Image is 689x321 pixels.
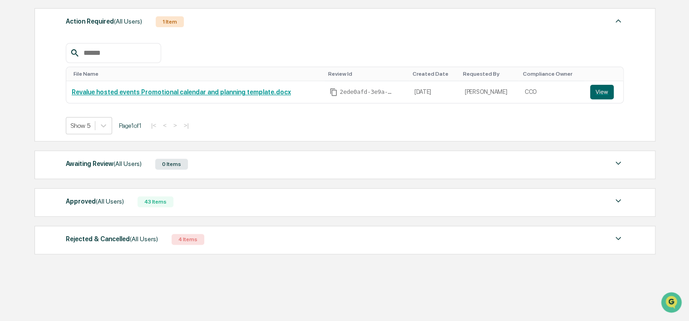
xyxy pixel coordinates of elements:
[463,71,516,77] div: Toggle SortBy
[31,69,149,78] div: Start new chat
[90,154,110,160] span: Pylon
[18,131,57,141] span: Data Lookup
[522,71,581,77] div: Toggle SortBy
[592,71,620,77] div: Toggle SortBy
[5,111,62,127] a: 🖐️Preclearance
[172,234,204,245] div: 4 Items
[62,111,116,127] a: 🗄️Attestations
[519,81,585,103] td: CCO
[613,195,624,206] img: caret
[9,19,165,34] p: How can we help?
[160,122,169,129] button: <
[413,71,456,77] div: Toggle SortBy
[119,122,142,129] span: Page 1 of 1
[9,115,16,122] div: 🖐️
[66,15,142,27] div: Action Required
[31,78,115,86] div: We're available if you need us!
[75,114,113,123] span: Attestations
[138,196,173,207] div: 43 Items
[113,160,142,167] span: (All Users)
[590,85,614,99] button: View
[66,233,158,245] div: Rejected & Cancelled
[5,128,61,144] a: 🔎Data Lookup
[613,233,624,244] img: caret
[590,85,618,99] a: View
[66,115,73,122] div: 🗄️
[64,153,110,160] a: Powered byPylon
[114,18,142,25] span: (All Users)
[660,291,684,316] iframe: Open customer support
[18,114,59,123] span: Preclearance
[96,198,124,205] span: (All Users)
[613,158,624,169] img: caret
[155,159,188,170] div: 0 Items
[72,88,291,96] a: Revalue hosted events Promotional calendar and planning template.docx
[9,69,25,86] img: 1746055101610-c473b297-6a78-478c-a979-82029cc54cd1
[409,81,459,103] td: [DATE]
[130,235,158,243] span: (All Users)
[74,71,321,77] div: Toggle SortBy
[9,132,16,140] div: 🔎
[66,158,142,170] div: Awaiting Review
[328,71,405,77] div: Toggle SortBy
[613,15,624,26] img: caret
[181,122,192,129] button: >|
[154,72,165,83] button: Start new chat
[156,16,184,27] div: 1 Item
[66,195,124,207] div: Approved
[459,81,519,103] td: [PERSON_NAME]
[330,88,338,96] span: Copy Id
[148,122,159,129] button: |<
[24,41,150,51] input: Clear
[340,88,394,96] span: 2ede0afd-3e9a-48aa-8ca5-1f8367cefc40
[171,122,180,129] button: >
